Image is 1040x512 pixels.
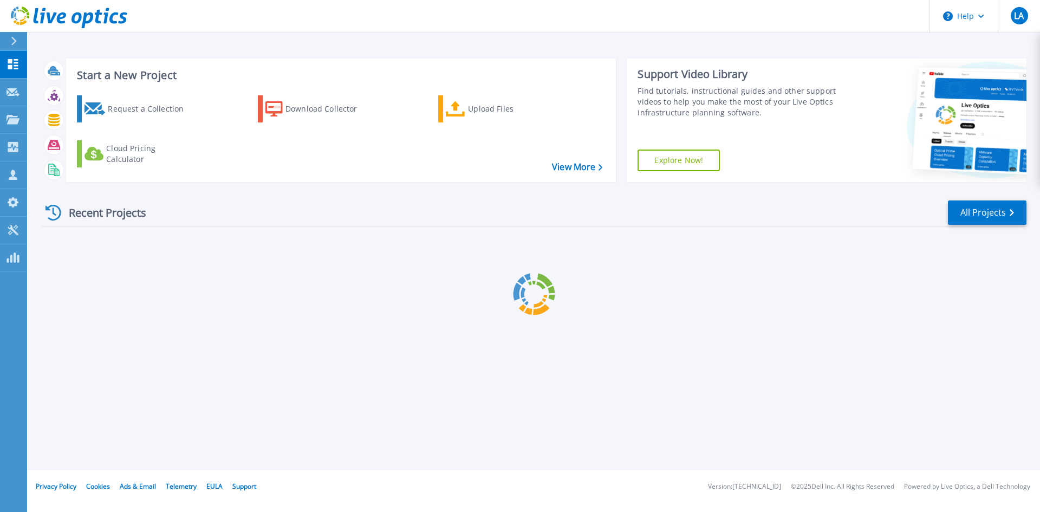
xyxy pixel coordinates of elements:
a: Ads & Email [120,482,156,491]
a: EULA [206,482,223,491]
a: View More [552,162,602,172]
div: Request a Collection [108,98,194,120]
div: Recent Projects [42,199,161,226]
h3: Start a New Project [77,69,602,81]
a: Privacy Policy [36,482,76,491]
li: Version: [TECHNICAL_ID] [708,483,781,490]
span: LA [1014,11,1024,20]
div: Support Video Library [638,67,841,81]
a: Download Collector [258,95,379,122]
a: Cookies [86,482,110,491]
div: Download Collector [285,98,372,120]
a: Cloud Pricing Calculator [77,140,198,167]
div: Cloud Pricing Calculator [106,143,193,165]
a: Upload Files [438,95,559,122]
li: Powered by Live Optics, a Dell Technology [904,483,1030,490]
li: © 2025 Dell Inc. All Rights Reserved [791,483,894,490]
div: Find tutorials, instructional guides and other support videos to help you make the most of your L... [638,86,841,118]
a: Telemetry [166,482,197,491]
a: Support [232,482,256,491]
div: Upload Files [468,98,555,120]
a: Request a Collection [77,95,198,122]
a: All Projects [948,200,1026,225]
a: Explore Now! [638,150,720,171]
